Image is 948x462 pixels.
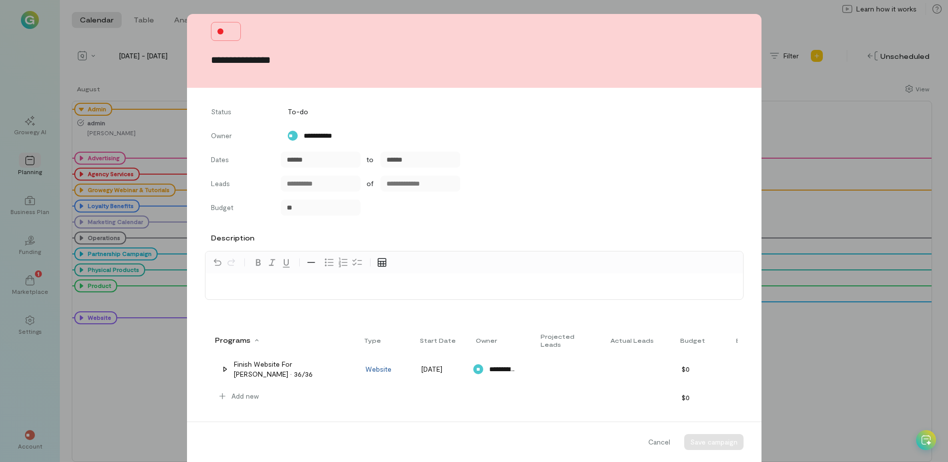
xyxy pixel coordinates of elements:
label: Description [211,233,254,243]
span: [DATE] [411,364,462,374]
div: Finish Website for [PERSON_NAME] · 36/36 [234,359,341,379]
span: Owner [476,336,497,344]
div: Toggle SortBy [215,335,259,345]
span: Save campaign [690,438,738,446]
label: Attachments [211,419,260,429]
span: Projected leads [541,332,591,348]
div: Toggle SortBy [610,336,658,344]
span: of [367,179,374,189]
span: Start date [420,336,456,344]
label: Owner [211,131,271,144]
div: Toggle SortBy [476,336,502,344]
span: Budget [680,336,705,344]
span: Type [364,336,381,344]
span: Actual leads [610,336,654,344]
div: Toggle SortBy [420,336,460,344]
div: Toggle SortBy [541,332,596,348]
span: $0 [672,393,723,403]
span: Add new [231,391,259,401]
span: [DATE] [728,364,797,374]
span: $0 [672,364,723,374]
label: Budget [211,203,271,216]
span: to [367,155,374,165]
div: Toggle SortBy [364,336,385,344]
div: Toggle SortBy [736,336,771,344]
div: editable markdown [205,273,743,299]
label: Dates [211,155,271,165]
span: Cancel [648,437,670,447]
label: Leads [211,179,271,192]
span: End date [736,336,767,344]
div: Toggle SortBy [680,336,710,344]
span: Website [356,364,406,374]
span: Programs [215,335,250,345]
label: Status [211,107,271,120]
button: Save campaign [684,434,744,450]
